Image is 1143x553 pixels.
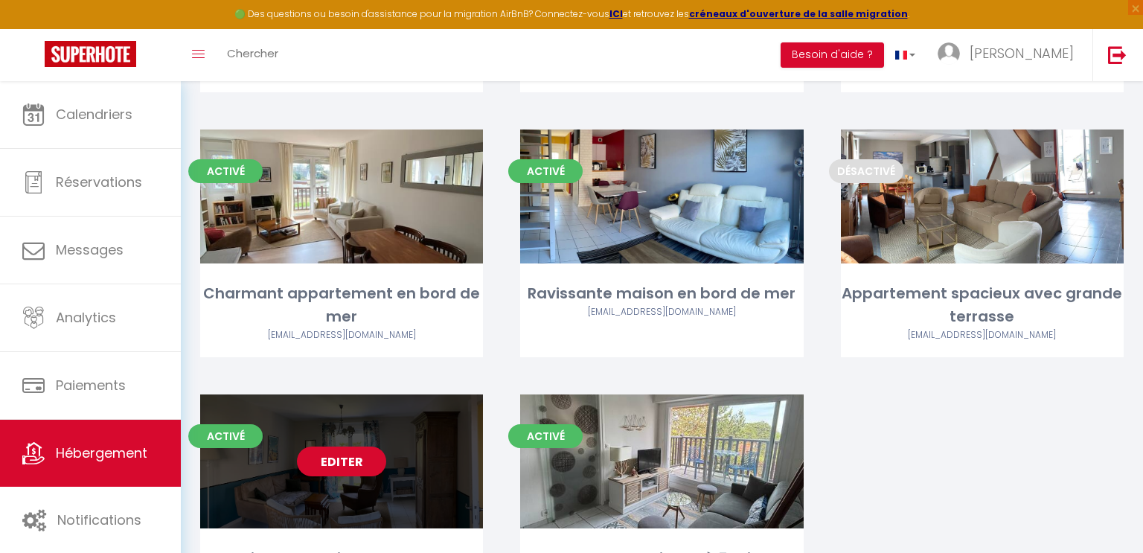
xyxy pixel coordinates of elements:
[57,511,141,529] span: Notifications
[829,159,903,183] span: Désactivé
[520,282,803,305] div: Ravissante maison en bord de mer
[970,44,1074,63] span: [PERSON_NAME]
[841,282,1124,329] div: Appartement spacieux avec grande terrasse
[188,159,263,183] span: Activé
[56,240,124,259] span: Messages
[689,7,908,20] a: créneaux d'ouverture de la salle migration
[841,328,1124,342] div: Airbnb
[45,41,136,67] img: Super Booking
[1108,45,1127,64] img: logout
[200,328,483,342] div: Airbnb
[56,444,147,462] span: Hébergement
[781,42,884,68] button: Besoin d'aide ?
[56,105,132,124] span: Calendriers
[56,173,142,191] span: Réservations
[609,7,623,20] a: ICI
[297,447,386,476] a: Editer
[926,29,1092,81] a: ... [PERSON_NAME]
[520,305,803,319] div: Airbnb
[508,159,583,183] span: Activé
[188,424,263,448] span: Activé
[200,282,483,329] div: Charmant appartement en bord de mer
[508,424,583,448] span: Activé
[227,45,278,61] span: Chercher
[12,6,57,51] button: Ouvrir le widget de chat LiveChat
[56,376,126,394] span: Paiements
[938,42,960,65] img: ...
[216,29,289,81] a: Chercher
[56,308,116,327] span: Analytics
